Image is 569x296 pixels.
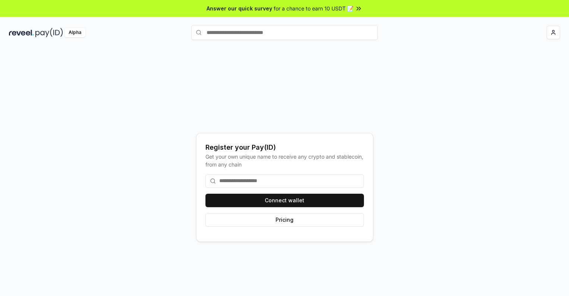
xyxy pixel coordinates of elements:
span: Answer our quick survey [207,4,272,12]
div: Alpha [65,28,85,37]
div: Get your own unique name to receive any crypto and stablecoin, from any chain [205,153,364,168]
button: Pricing [205,213,364,227]
span: for a chance to earn 10 USDT 📝 [274,4,353,12]
button: Connect wallet [205,194,364,207]
img: pay_id [35,28,63,37]
img: reveel_dark [9,28,34,37]
div: Register your Pay(ID) [205,142,364,153]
